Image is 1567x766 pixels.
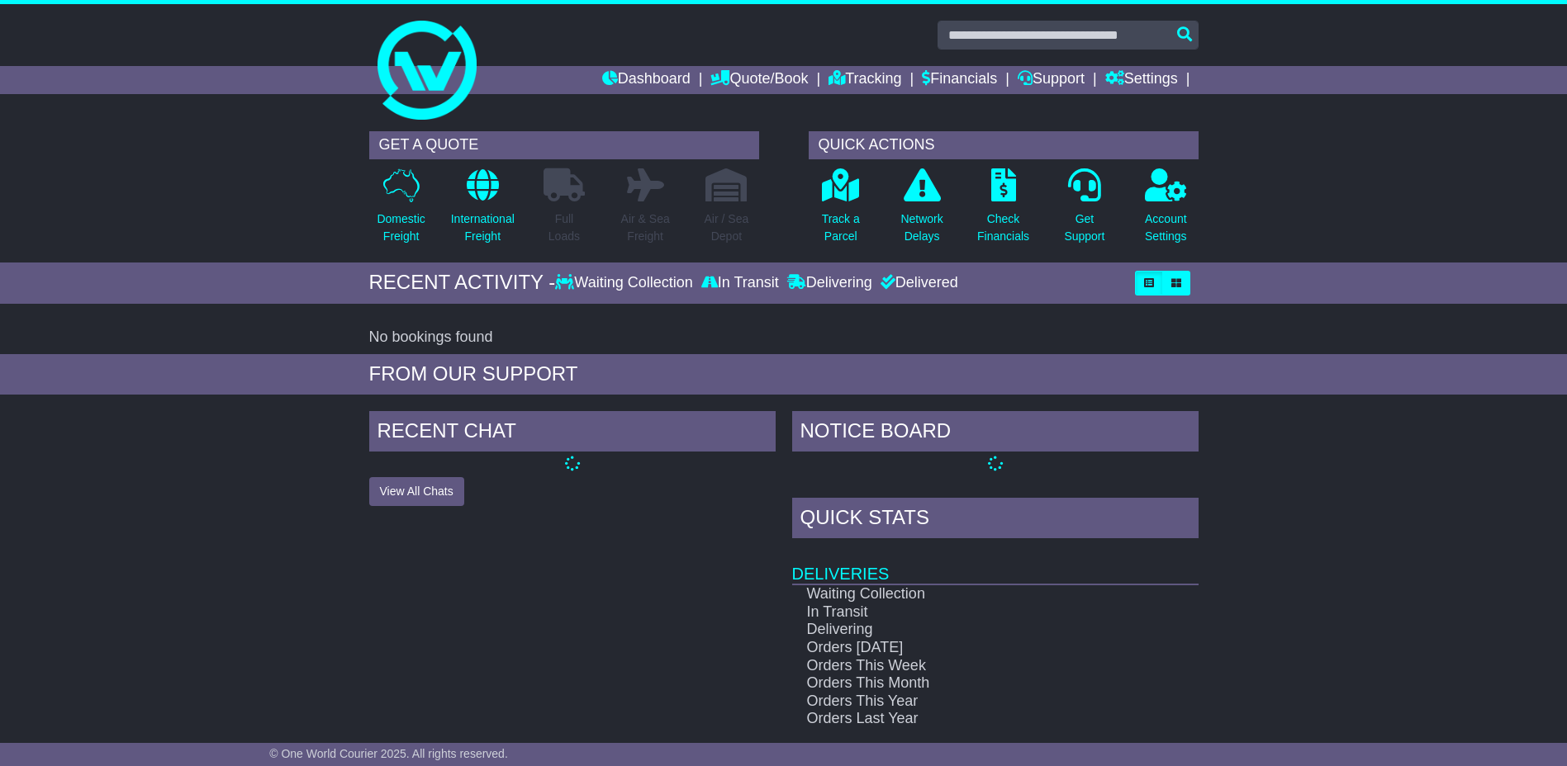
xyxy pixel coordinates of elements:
p: Air & Sea Freight [621,210,670,245]
td: Orders This Week [792,657,1140,675]
a: Settings [1105,66,1178,94]
div: Waiting Collection [555,274,696,292]
a: Quote/Book [710,66,808,94]
button: View All Chats [369,477,464,506]
div: FROM OUR SUPPORT [369,362,1199,386]
div: RECENT CHAT [369,411,776,456]
a: InternationalFreight [450,168,515,254]
p: Get Support [1064,210,1104,245]
a: Tracking [829,66,901,94]
p: Air / Sea Depot [705,210,749,245]
div: In Transit [697,274,783,292]
p: Network Delays [900,210,943,245]
p: Account Settings [1145,210,1187,245]
a: DomesticFreight [376,168,425,254]
td: Waiting Collection [792,584,1140,603]
a: GetSupport [1063,168,1105,254]
a: NetworkDelays [900,168,943,254]
p: International Freight [451,210,515,245]
div: NOTICE BOARD [792,411,1199,456]
a: AccountSettings [1144,168,1188,254]
td: Delivering [792,621,1140,639]
p: Check Financials [977,210,1029,245]
td: Orders Last Year [792,710,1140,728]
a: Dashboard [602,66,691,94]
div: Quick Stats [792,498,1199,542]
div: No bookings found [369,329,1199,347]
td: Orders This Month [792,674,1140,693]
p: Track a Parcel [822,210,860,245]
div: QUICK ACTIONS [809,131,1199,159]
td: Orders This Year [792,693,1140,711]
td: Deliveries [792,542,1199,584]
div: Delivered [876,274,958,292]
td: In Transit [792,603,1140,622]
a: Financials [922,66,997,94]
a: Track aParcel [821,168,861,254]
div: GET A QUOTE [369,131,759,159]
div: Delivering [783,274,876,292]
div: RECENT ACTIVITY - [369,271,556,295]
span: © One World Courier 2025. All rights reserved. [269,747,508,760]
p: Full Loads [544,210,585,245]
td: Orders [DATE] [792,639,1140,657]
p: Domestic Freight [377,210,425,245]
a: CheckFinancials [976,168,1030,254]
a: Support [1018,66,1085,94]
